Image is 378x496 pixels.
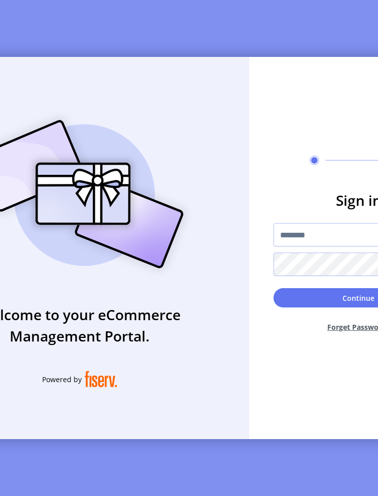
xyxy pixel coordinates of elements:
[42,374,82,385] span: Powered by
